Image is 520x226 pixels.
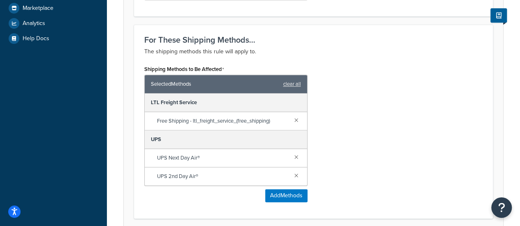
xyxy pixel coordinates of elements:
p: The shipping methods this rule will apply to. [144,47,483,57]
button: Open Resource Center [491,197,512,218]
span: Help Docs [23,35,49,42]
a: Marketplace [6,1,101,16]
button: Show Help Docs [490,9,507,23]
span: Analytics [23,20,45,27]
span: Free Shipping - ltl_freight_service_(free_shipping) [157,115,288,127]
h3: For These Shipping Methods... [144,35,483,44]
label: Shipping Methods to Be Affected [144,66,224,73]
a: Help Docs [6,31,101,46]
a: clear all [283,78,301,90]
span: Selected Methods [151,78,279,90]
span: Marketplace [23,5,53,12]
a: Analytics [6,16,101,31]
span: UPS Next Day Air® [157,152,288,164]
button: AddMethods [265,189,307,202]
span: UPS 2nd Day Air® [157,171,288,182]
div: LTL Freight Service [145,94,307,112]
div: UPS [145,130,307,149]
